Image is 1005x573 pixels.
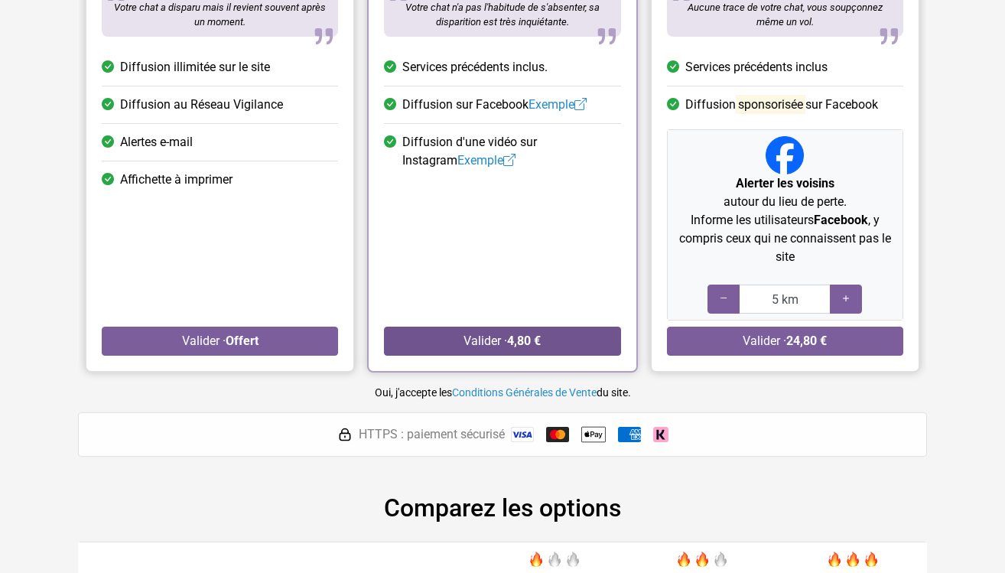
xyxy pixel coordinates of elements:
img: Klarna [653,427,668,442]
span: Services précédents inclus. [402,58,548,77]
strong: Alerter les voisins [736,176,834,190]
strong: Offert [226,334,259,348]
button: Valider ·4,80 € [384,327,620,356]
img: American Express [618,427,641,442]
small: Oui, j'accepte les du site. [375,386,631,399]
span: Alertes e-mail [120,133,193,151]
span: Diffusion sur Facebook [402,96,587,114]
span: Diffusion d'une vidéo sur Instagram [402,133,620,170]
button: Valider ·24,80 € [667,327,903,356]
img: Facebook [766,136,804,174]
img: Visa [511,427,534,442]
strong: Facebook [814,213,868,227]
span: Votre chat n'a pas l'habitude de s'absenter, sa disparition est très inquiétante. [405,2,600,28]
span: Diffusion illimitée sur le site [120,58,270,77]
span: Services précédents inclus [685,58,828,77]
span: Votre chat a disparu mais il revient souvent après un moment. [114,2,326,28]
img: Mastercard [546,427,569,442]
img: Apple Pay [581,422,606,447]
p: Informe les utilisateurs , y compris ceux qui ne connaissent pas le site [674,211,896,266]
strong: 24,80 € [786,334,827,348]
a: Exemple [457,153,516,168]
mark: sponsorisée [736,95,805,114]
span: Diffusion au Réseau Vigilance [120,96,283,114]
span: HTTPS : paiement sécurisé [359,425,505,444]
p: autour du lieu de perte. [674,174,896,211]
h2: Comparez les options [78,493,927,523]
span: Aucune trace de votre chat, vous soupçonnez même un vol. [688,2,883,28]
a: Exemple [529,97,587,112]
span: Affichette à imprimer [120,171,233,189]
button: Valider ·Offert [102,327,338,356]
strong: 4,80 € [507,334,541,348]
img: HTTPS : paiement sécurisé [337,427,353,442]
span: Diffusion sur Facebook [685,96,878,114]
a: Conditions Générales de Vente [452,386,597,399]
